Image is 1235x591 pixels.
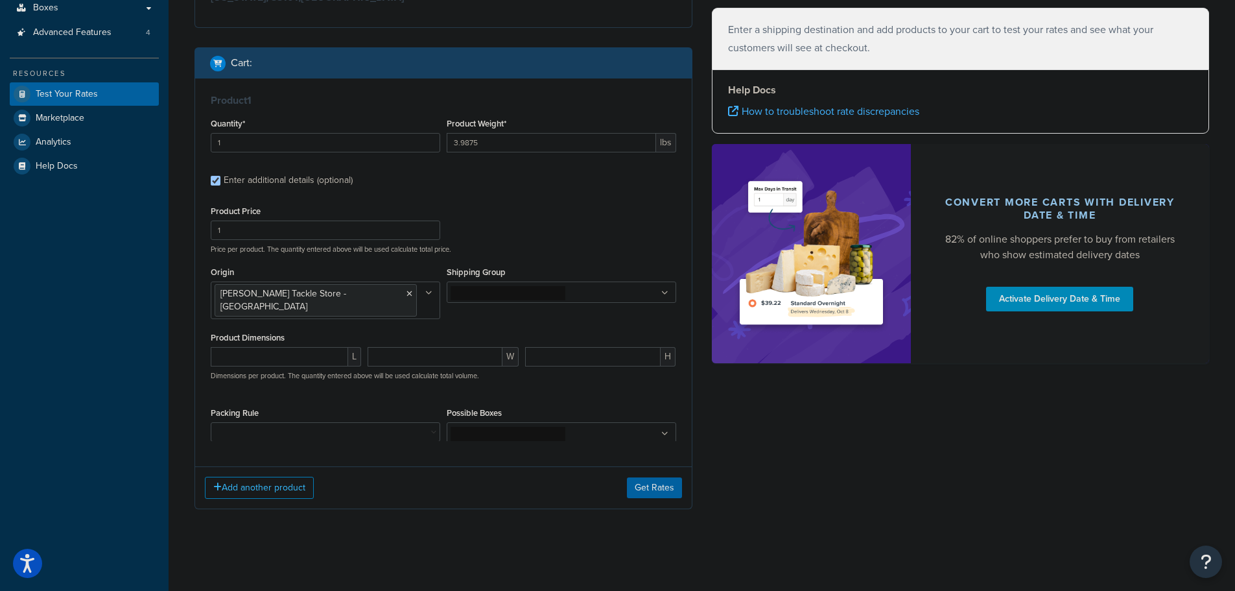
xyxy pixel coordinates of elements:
[942,232,1179,263] div: 82% of online shoppers prefer to buy from retailers who show estimated delivery dates
[33,3,58,14] span: Boxes
[627,477,682,498] button: Get Rates
[502,347,519,367] span: W
[207,371,479,380] p: Dimensions per product. The quantity entered above will be used calculate total volume.
[728,104,919,119] a: How to troubleshoot rate discrepancies
[10,130,159,154] a: Analytics
[942,196,1179,222] div: Convert more carts with delivery date & time
[36,113,84,124] span: Marketplace
[1190,546,1222,578] button: Open Resource Center
[36,89,98,100] span: Test Your Rates
[231,57,252,69] h2: Cart :
[10,106,159,130] a: Marketplace
[10,82,159,106] a: Test Your Rates
[211,119,245,128] label: Quantity*
[211,94,676,107] h3: Product 1
[211,408,259,418] label: Packing Rule
[205,477,314,499] button: Add another product
[211,267,234,277] label: Origin
[731,163,891,344] img: feature-image-ddt-36eae7f7280da8017bfb280eaccd9c446f90b1fe08728e4019434db127062ab4.png
[986,287,1133,311] a: Activate Delivery Date & Time
[656,133,676,152] span: lbs
[220,287,346,313] span: [PERSON_NAME] Tackle Store - [GEOGRAPHIC_DATA]
[10,154,159,178] a: Help Docs
[728,21,1194,57] p: Enter a shipping destination and add products to your cart to test your rates and see what your c...
[211,176,220,186] input: Enter additional details (optional)
[348,347,361,367] span: L
[36,137,71,148] span: Analytics
[211,206,261,216] label: Product Price
[146,27,150,38] span: 4
[33,27,112,38] span: Advanced Features
[36,161,78,172] span: Help Docs
[447,133,656,152] input: 0.00
[211,333,285,343] label: Product Dimensions
[447,267,506,277] label: Shipping Group
[10,21,159,45] a: Advanced Features4
[661,347,676,367] span: H
[728,82,1194,98] h4: Help Docs
[10,68,159,79] div: Resources
[447,119,506,128] label: Product Weight*
[447,408,502,418] label: Possible Boxes
[10,21,159,45] li: Advanced Features
[224,171,353,189] div: Enter additional details (optional)
[211,133,440,152] input: 0.0
[207,245,679,254] p: Price per product. The quantity entered above will be used calculate total price.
